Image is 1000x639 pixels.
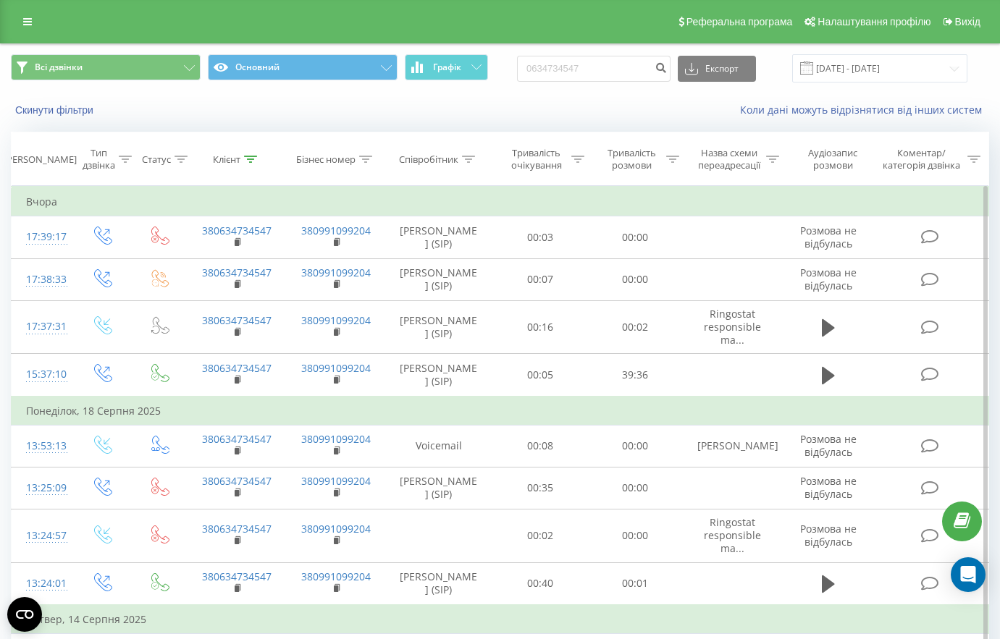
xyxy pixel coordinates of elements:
td: 00:02 [492,509,588,563]
td: 00:08 [492,425,588,467]
td: 00:40 [492,562,588,605]
a: 380634734547 [202,570,272,583]
a: 380991099204 [301,361,371,375]
div: Open Intercom Messenger [951,557,986,592]
a: 380991099204 [301,266,371,279]
span: Реферальна програма [686,16,793,27]
div: Співробітник [399,153,458,166]
td: [PERSON_NAME] [683,425,782,467]
span: Всі дзвінки [35,62,83,73]
div: Аудіозапис розмови [796,147,871,172]
button: Основний [208,54,398,80]
td: 00:05 [492,354,588,397]
td: 00:00 [587,258,683,300]
td: Voicemail [385,425,492,467]
td: [PERSON_NAME] (SIP) [385,216,492,258]
a: 380634734547 [202,224,272,237]
a: 380634734547 [202,474,272,488]
td: Понеділок, 18 Серпня 2025 [12,397,989,426]
span: Вихід [955,16,980,27]
a: 380634734547 [202,313,272,327]
a: 380991099204 [301,570,371,583]
td: 00:03 [492,216,588,258]
td: 00:16 [492,300,588,354]
span: Ringostat responsible ma... [704,515,761,555]
a: 380991099204 [301,432,371,446]
a: Коли дані можуть відрізнятися вiд інших систем [740,103,989,117]
span: Налаштування профілю [818,16,930,27]
td: [PERSON_NAME] (SIP) [385,258,492,300]
td: 00:00 [587,509,683,563]
span: Графік [433,62,461,72]
td: 00:02 [587,300,683,354]
div: Тривалість очікування [505,147,568,172]
button: Всі дзвінки [11,54,201,80]
td: [PERSON_NAME] (SIP) [385,300,492,354]
span: Розмова не відбулась [800,522,857,549]
span: Ringostat responsible ma... [704,307,761,347]
div: Клієнт [213,153,240,166]
div: 13:53:13 [26,432,58,460]
div: 13:25:09 [26,474,58,502]
a: 380634734547 [202,266,272,279]
td: 39:36 [587,354,683,397]
div: 13:24:57 [26,522,58,550]
span: Розмова не відбулась [800,224,857,250]
a: 380991099204 [301,522,371,536]
a: 380634734547 [202,432,272,446]
div: 17:37:31 [26,313,58,341]
button: Скинути фільтри [11,103,101,117]
input: Пошук за номером [517,56,671,82]
div: 17:38:33 [26,266,58,294]
a: 380991099204 [301,474,371,488]
button: Графік [405,54,488,80]
span: Розмова не відбулась [800,432,857,459]
div: Коментар/категорія дзвінка [879,147,964,172]
td: Вчора [12,187,989,216]
a: 380991099204 [301,313,371,327]
a: 380991099204 [301,224,371,237]
div: Тривалість розмови [601,147,663,172]
div: Статус [142,153,171,166]
button: Експорт [678,56,756,82]
a: 380634734547 [202,361,272,375]
td: 00:07 [492,258,588,300]
td: 00:00 [587,467,683,509]
button: Open CMP widget [7,597,42,632]
td: 00:00 [587,425,683,467]
div: 17:39:17 [26,223,58,251]
div: 15:37:10 [26,360,58,389]
span: Розмова не відбулась [800,474,857,501]
span: Розмова не відбулась [800,266,857,292]
div: 13:24:01 [26,570,58,598]
td: [PERSON_NAME] (SIP) [385,354,492,397]
div: [PERSON_NAME] [4,153,77,166]
td: [PERSON_NAME] (SIP) [385,562,492,605]
td: [PERSON_NAME] (SIP) [385,467,492,509]
div: Назва схеми переадресації [696,147,762,172]
td: 00:01 [587,562,683,605]
td: 00:00 [587,216,683,258]
div: Бізнес номер [296,153,356,166]
div: Тип дзвінка [83,147,115,172]
td: Четвер, 14 Серпня 2025 [12,605,989,634]
a: 380634734547 [202,522,272,536]
td: 00:35 [492,467,588,509]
